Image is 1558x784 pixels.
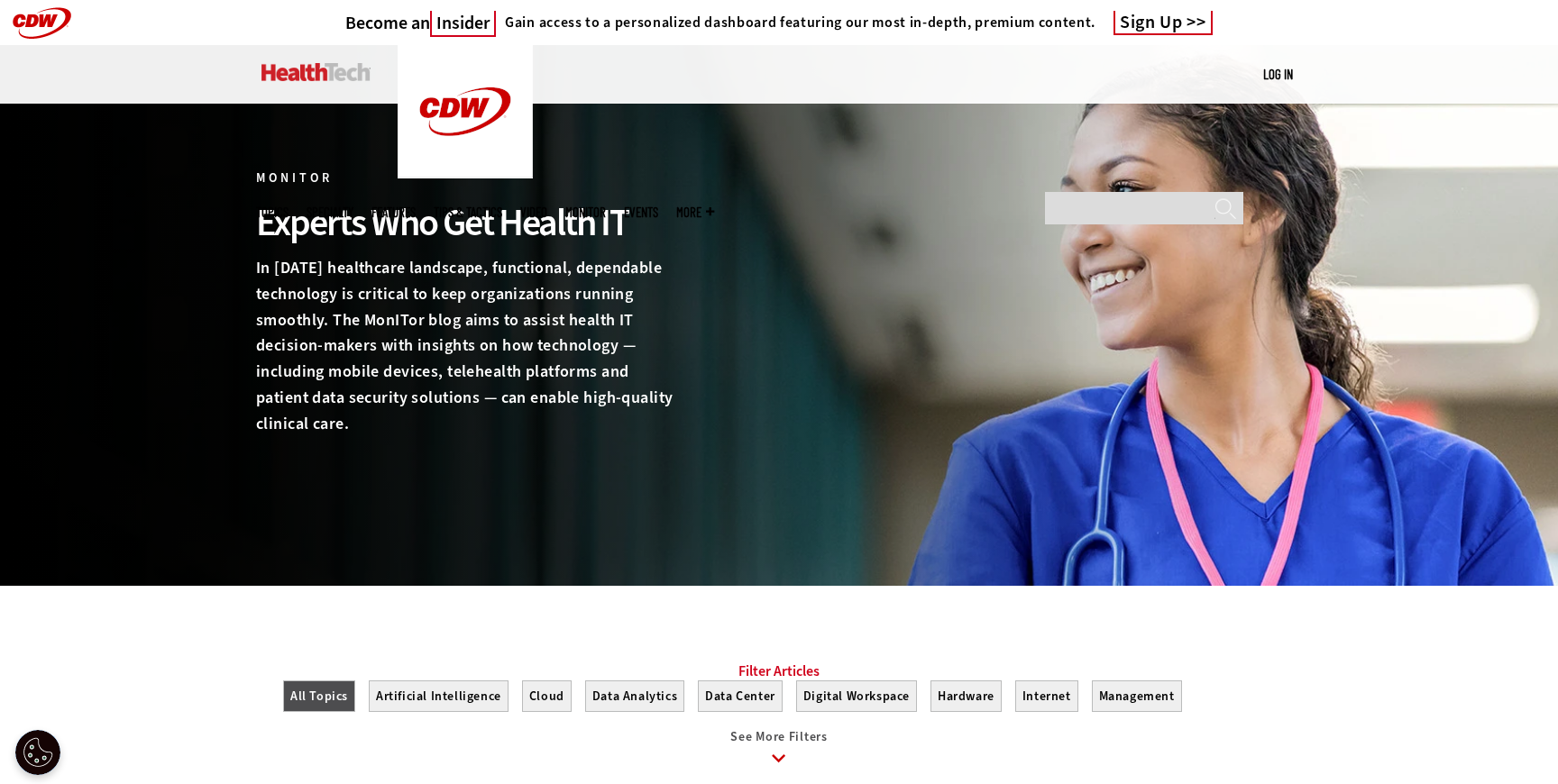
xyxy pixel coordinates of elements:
[676,205,714,219] span: More
[345,12,496,34] h3: Become an
[1092,680,1182,712] button: Management
[256,205,289,219] span: Topics
[624,205,658,219] a: Events
[796,680,917,712] button: Digital Workspace
[730,728,827,745] span: See More Filters
[430,11,496,37] span: Insider
[369,680,509,712] button: Artificial Intelligence
[371,205,416,219] a: Features
[520,205,547,219] a: Video
[930,680,1002,712] button: Hardware
[522,680,572,712] button: Cloud
[1263,66,1293,82] a: Log in
[307,205,353,219] span: Specialty
[565,205,606,219] a: MonITor
[698,680,783,712] button: Data Center
[261,63,371,81] img: Home
[585,680,684,712] button: Data Analytics
[345,12,496,34] a: Become anInsider
[1114,11,1213,35] a: Sign Up
[15,730,60,775] button: Open Preferences
[398,164,533,183] a: CDW
[434,205,502,219] a: Tips & Tactics
[15,730,60,775] div: Cookie Settings
[505,14,1095,32] h4: Gain access to a personalized dashboard featuring our most in-depth, premium content.
[256,198,674,247] div: Experts Who Get Health IT
[256,255,674,437] p: In [DATE] healthcare landscape, functional, dependable technology is critical to keep organizatio...
[496,14,1095,32] a: Gain access to a personalized dashboard featuring our most in-depth, premium content.
[283,730,1275,779] a: See More Filters
[1263,65,1293,84] div: User menu
[398,45,533,178] img: Home
[1015,680,1078,712] button: Internet
[283,680,355,712] button: All Topics
[738,662,820,680] a: Filter Articles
